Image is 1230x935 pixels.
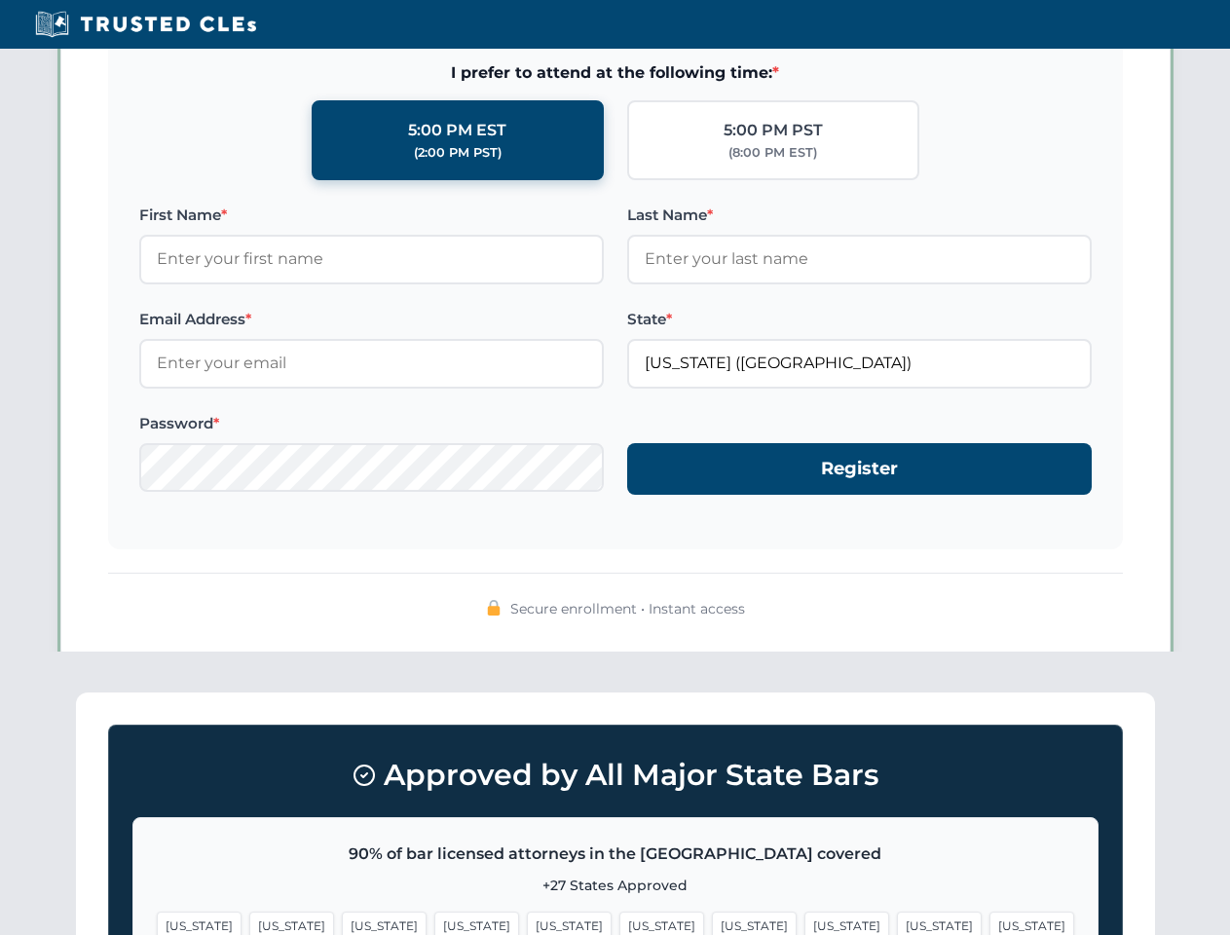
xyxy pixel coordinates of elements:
[627,443,1092,495] button: Register
[139,204,604,227] label: First Name
[627,339,1092,388] input: Florida (FL)
[724,118,823,143] div: 5:00 PM PST
[132,749,1099,802] h3: Approved by All Major State Bars
[414,143,502,163] div: (2:00 PM PST)
[627,308,1092,331] label: State
[139,60,1092,86] span: I prefer to attend at the following time:
[157,875,1074,896] p: +27 States Approved
[627,235,1092,283] input: Enter your last name
[157,841,1074,867] p: 90% of bar licensed attorneys in the [GEOGRAPHIC_DATA] covered
[29,10,262,39] img: Trusted CLEs
[139,308,604,331] label: Email Address
[486,600,502,616] img: 🔒
[408,118,506,143] div: 5:00 PM EST
[139,339,604,388] input: Enter your email
[139,412,604,435] label: Password
[139,235,604,283] input: Enter your first name
[728,143,817,163] div: (8:00 PM EST)
[510,598,745,619] span: Secure enrollment • Instant access
[627,204,1092,227] label: Last Name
